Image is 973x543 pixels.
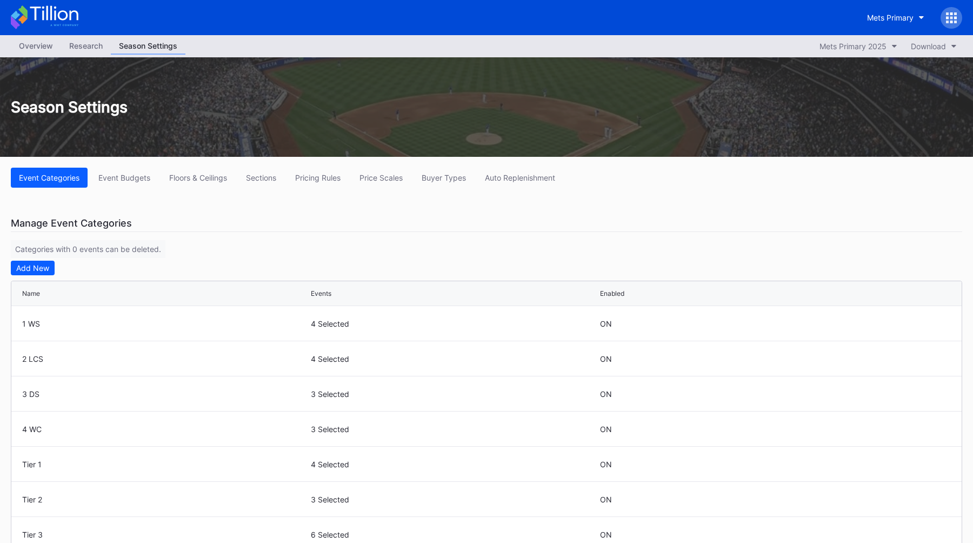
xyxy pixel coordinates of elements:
div: 3 Selected [311,389,597,399]
a: Research [61,38,111,55]
div: 4 WC [22,425,308,434]
div: Buyer Types [422,173,466,182]
div: Events [311,289,331,297]
div: Tier 3 [22,530,308,539]
button: Buyer Types [414,168,474,188]
div: ON [600,319,612,328]
div: Tier 2 [22,495,308,504]
div: 4 Selected [311,319,597,328]
button: Event Budgets [90,168,158,188]
div: Auto Replenishment [485,173,555,182]
div: Name [22,289,40,297]
div: Overview [11,38,61,54]
div: Enabled [600,289,624,297]
div: ON [600,425,612,434]
div: Research [61,38,111,54]
div: 3 DS [22,389,308,399]
button: Pricing Rules [287,168,349,188]
div: ON [600,530,612,539]
div: Manage Event Categories [11,215,962,232]
button: Sections [238,168,284,188]
div: ON [600,354,612,363]
div: 3 Selected [311,495,597,504]
div: Price Scales [359,173,403,182]
button: Add New [11,261,55,275]
div: 2 LCS [22,354,308,363]
div: Sections [246,173,276,182]
div: ON [600,495,612,504]
div: Event Budgets [98,173,150,182]
div: Add New [16,263,49,273]
div: 4 Selected [311,354,597,363]
button: Auto Replenishment [477,168,563,188]
div: 4 Selected [311,460,597,469]
button: Floors & Ceilings [161,168,235,188]
div: 3 Selected [311,425,597,434]
a: Season Settings [111,38,185,55]
div: ON [600,460,612,469]
div: Floors & Ceilings [169,173,227,182]
div: Pricing Rules [295,173,341,182]
button: Mets Primary [859,8,932,28]
button: Download [905,39,962,54]
div: Mets Primary [867,13,914,22]
div: 6 Selected [311,530,597,539]
div: Tier 1 [22,460,308,469]
button: Event Categories [11,168,88,188]
button: Mets Primary 2025 [814,39,903,54]
div: ON [600,389,612,399]
div: Event Categories [19,173,79,182]
button: Price Scales [351,168,411,188]
a: Overview [11,38,61,55]
div: Mets Primary 2025 [819,42,887,51]
div: Categories with 0 events can be deleted. [11,240,165,258]
div: 1 WS [22,319,308,328]
div: Download [911,42,946,51]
